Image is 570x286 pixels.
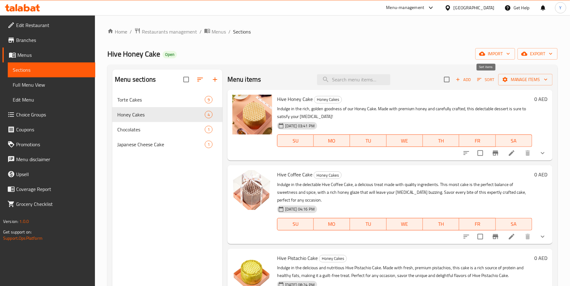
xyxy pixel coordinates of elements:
[208,72,222,87] button: Add section
[2,107,95,122] a: Choice Groups
[387,218,423,230] button: WE
[205,97,212,103] span: 9
[277,264,532,279] p: Indulge in the delicious and nutritious Hive Pistachio Cake. Made with fresh, premium pistachios,...
[539,149,546,157] svg: Show Choices
[280,220,311,229] span: SU
[3,228,32,236] span: Get support on:
[535,95,548,103] h6: 0 AED
[462,136,493,145] span: FR
[107,47,160,61] span: Hive Honey Cake
[459,146,474,161] button: sort-choices
[277,181,532,204] p: Indulge in the delectable Hive Coffee Cake, a delicious treat made with quality ingredients. This...
[350,218,386,230] button: TU
[459,229,474,244] button: sort-choices
[2,137,95,152] a: Promotions
[520,229,535,244] button: delete
[453,75,473,84] button: Add
[389,136,420,145] span: WE
[352,136,384,145] span: TU
[205,127,212,133] span: 1
[277,218,314,230] button: SU
[13,66,90,74] span: Sections
[107,28,558,36] nav: breadcrumb
[212,28,226,35] span: Menus
[204,28,226,36] a: Menus
[16,185,90,193] span: Coverage Report
[559,4,562,11] span: Y
[316,136,348,145] span: MO
[205,126,213,133] div: items
[3,217,18,225] span: Version:
[16,36,90,44] span: Branches
[112,92,222,107] div: Torte Cakes9
[314,96,342,103] div: Honey Cakes
[508,149,515,157] a: Edit menu item
[107,28,127,35] a: Home
[523,50,553,58] span: export
[503,76,548,84] span: Manage items
[423,218,459,230] button: TH
[2,197,95,211] a: Grocery Checklist
[200,28,202,35] li: /
[539,233,546,240] svg: Show Choices
[2,122,95,137] a: Coupons
[142,28,197,35] span: Restaurants management
[476,75,496,84] button: Sort
[193,72,208,87] span: Sort sections
[277,134,314,147] button: SU
[19,217,29,225] span: 1.0.0
[535,146,550,161] button: show more
[316,220,348,229] span: MO
[3,234,43,242] a: Support.OpsPlatform
[520,146,535,161] button: delete
[498,220,530,229] span: SA
[535,170,548,179] h6: 0 AED
[163,52,177,57] span: Open
[130,28,132,35] li: /
[455,76,472,83] span: Add
[205,142,212,148] span: 1
[319,255,347,262] span: Honey Cakes
[205,112,212,118] span: 4
[314,171,342,179] div: Honey Cakes
[112,122,222,137] div: Chocolates1
[535,254,548,262] h6: 0 AED
[477,76,494,83] span: Sort
[163,51,177,58] div: Open
[2,18,95,33] a: Edit Restaurant
[117,96,205,103] span: Torte Cakes
[2,48,95,62] a: Menus
[387,134,423,147] button: WE
[283,123,317,129] span: [DATE] 03:41 PM
[474,230,487,243] span: Select to update
[440,73,453,86] span: Select section
[16,141,90,148] span: Promotions
[314,172,341,179] span: Honey Cakes
[16,21,90,29] span: Edit Restaurant
[13,81,90,89] span: Full Menu View
[16,200,90,208] span: Grocery Checklist
[134,28,197,36] a: Restaurants management
[232,170,272,210] img: Hive Coffee Cake
[283,206,317,212] span: [DATE] 04:16 PM
[117,126,205,133] span: Chocolates
[117,111,205,118] span: Honey Cakes
[459,134,496,147] button: FR
[488,229,503,244] button: Branch-specific-item
[425,136,457,145] span: TH
[227,75,261,84] h2: Menu items
[205,96,213,103] div: items
[496,218,532,230] button: SA
[453,75,473,84] span: Add item
[277,94,313,104] span: Hive Honey Cake
[233,28,251,35] span: Sections
[180,73,193,86] span: Select all sections
[232,95,272,134] img: Hive Honey Cake
[454,4,495,11] div: [GEOGRAPHIC_DATA]
[425,220,457,229] span: TH
[112,107,222,122] div: Honey Cakes4
[2,33,95,48] a: Branches
[16,126,90,133] span: Coupons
